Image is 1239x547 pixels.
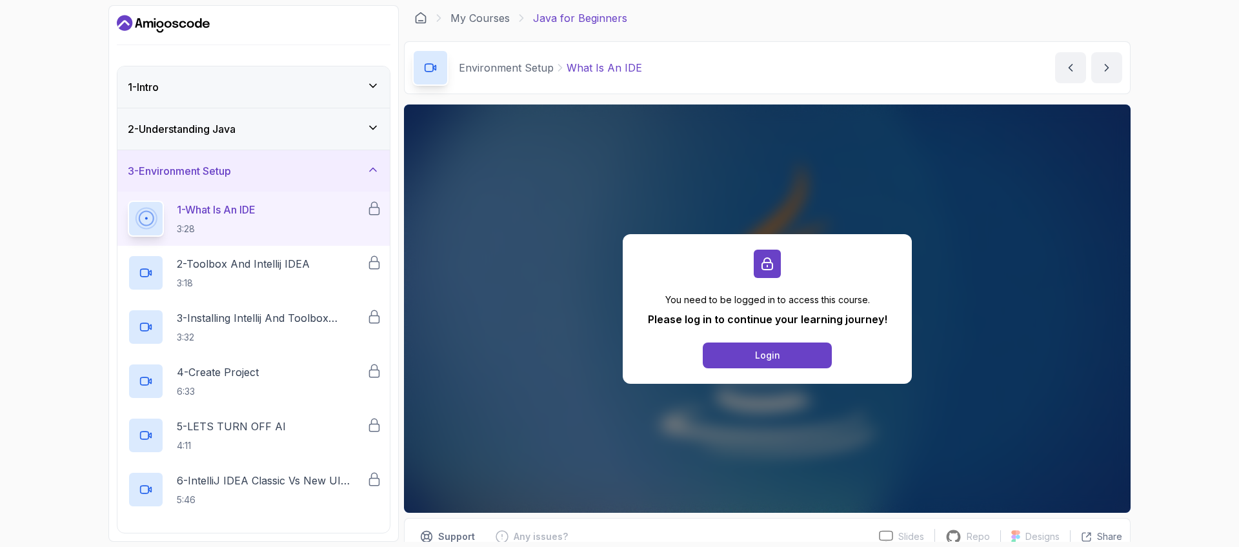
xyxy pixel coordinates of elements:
p: 6:33 [177,385,259,398]
p: What Is An IDE [567,60,642,75]
p: Share [1097,530,1122,543]
button: Login [703,343,832,368]
a: Dashboard [414,12,427,25]
button: previous content [1055,52,1086,83]
button: Share [1070,530,1122,543]
p: Support [438,530,475,543]
p: 1 - What Is An IDE [177,202,256,217]
button: 1-Intro [117,66,390,108]
p: 6 - IntelliJ IDEA Classic Vs New UI (User Interface) [177,473,367,488]
button: 2-Understanding Java [117,108,390,150]
button: 1-What Is An IDE3:28 [128,201,379,237]
h3: 1 - Intro [128,79,159,95]
button: 4-Create Project6:33 [128,363,379,399]
button: next content [1091,52,1122,83]
a: My Courses [450,10,510,26]
button: 2-Toolbox And Intellij IDEA3:18 [128,255,379,291]
p: Slides [898,530,924,543]
button: 5-LETS TURN OFF AI4:11 [128,417,379,453]
p: 4 - Create Project [177,364,259,380]
a: Dashboard [117,14,210,34]
div: Login [755,349,780,362]
p: Designs [1025,530,1060,543]
p: Environment Setup [459,60,554,75]
p: Java for Beginners [533,10,627,26]
p: 3:18 [177,277,310,290]
p: Please log in to continue your learning journey! [648,312,887,327]
p: 3:28 [177,223,256,235]
p: Any issues? [514,530,568,543]
h3: 3 - Environment Setup [128,163,231,179]
h3: 2 - Understanding Java [128,121,236,137]
p: 5 - LETS TURN OFF AI [177,419,286,434]
p: Repo [967,530,990,543]
p: 3 - Installing Intellij And Toolbox Configuration [177,310,367,326]
p: 5:46 [177,493,367,506]
button: 3-Installing Intellij And Toolbox Configuration3:32 [128,309,379,345]
button: 3-Environment Setup [117,150,390,192]
p: 2 - Toolbox And Intellij IDEA [177,256,310,272]
p: 3:32 [177,331,367,344]
p: 4:11 [177,439,286,452]
p: You need to be logged in to access this course. [648,293,887,306]
button: 6-IntelliJ IDEA Classic Vs New UI (User Interface)5:46 [128,472,379,508]
button: Support button [412,526,483,547]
